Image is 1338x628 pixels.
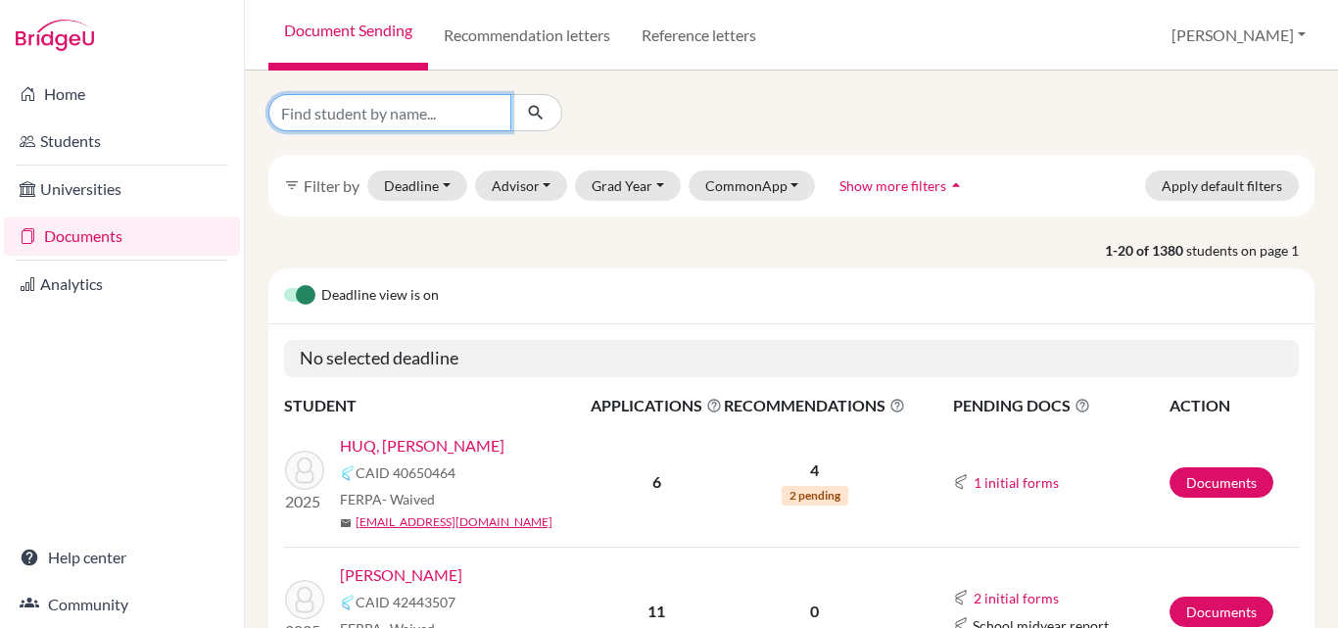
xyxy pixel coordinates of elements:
[340,563,462,587] a: [PERSON_NAME]
[689,170,816,201] button: CommonApp
[724,600,905,623] p: 0
[575,170,681,201] button: Grad Year
[356,592,455,612] span: CAID 42443507
[284,393,590,418] th: STUDENT
[284,177,300,193] i: filter_list
[285,580,324,619] img: RAHMAN, MORSHEDUR
[382,491,435,507] span: - Waived
[4,538,240,577] a: Help center
[782,486,848,506] span: 2 pending
[284,340,1299,377] h5: No selected deadline
[1186,240,1314,261] span: students on page 1
[724,394,905,417] span: RECOMMENDATIONS
[4,74,240,114] a: Home
[340,517,352,529] span: mail
[4,265,240,304] a: Analytics
[285,451,324,490] img: HUQ, KHAN MOHAMMAD AKHYARUL
[367,170,467,201] button: Deadline
[340,489,435,509] span: FERPA
[1170,597,1273,627] a: Documents
[4,169,240,209] a: Universities
[1105,240,1186,261] strong: 1-20 of 1380
[340,465,356,481] img: Common App logo
[304,176,359,195] span: Filter by
[953,590,969,605] img: Common App logo
[1163,17,1314,54] button: [PERSON_NAME]
[1145,170,1299,201] button: Apply default filters
[647,602,665,620] b: 11
[321,284,439,308] span: Deadline view is on
[4,585,240,624] a: Community
[356,462,455,483] span: CAID 40650464
[823,170,982,201] button: Show more filtersarrow_drop_up
[973,471,1060,494] button: 1 initial forms
[591,394,722,417] span: APPLICATIONS
[1170,467,1273,498] a: Documents
[1169,393,1299,418] th: ACTION
[953,474,969,490] img: Common App logo
[285,490,324,513] p: 2025
[946,175,966,195] i: arrow_drop_up
[973,587,1060,609] button: 2 initial forms
[652,472,661,491] b: 6
[4,217,240,256] a: Documents
[953,394,1168,417] span: PENDING DOCS
[724,459,905,482] p: 4
[340,434,504,458] a: HUQ, [PERSON_NAME]
[340,595,356,610] img: Common App logo
[475,170,568,201] button: Advisor
[356,513,552,531] a: [EMAIL_ADDRESS][DOMAIN_NAME]
[268,94,511,131] input: Find student by name...
[16,20,94,51] img: Bridge-U
[839,177,946,194] span: Show more filters
[4,121,240,161] a: Students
